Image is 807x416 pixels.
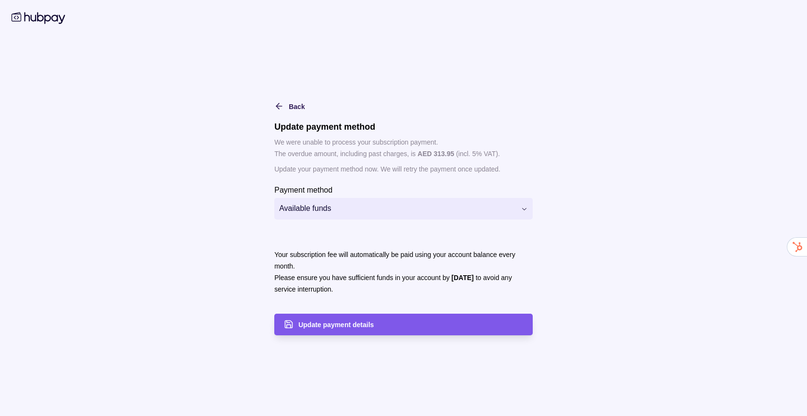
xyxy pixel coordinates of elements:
p: Update your payment method now. We will retry the payment once updated. [274,164,533,174]
h1: Update payment method [274,122,533,132]
button: Update payment details [274,314,533,335]
p: Your subscription fee will automatically be paid using your account balance every month. Please e... [274,251,515,293]
label: Payment method [274,184,332,196]
button: Back [274,100,305,112]
p: We were unable to process your subscription payment. [274,137,533,147]
span: Update payment details [298,321,374,329]
p: The overdue amount, including past charges, is (incl. 5% VAT). [274,148,533,159]
p: Payment method [274,186,332,194]
strong: [DATE] [452,274,474,281]
span: Back [289,103,305,110]
p: AED 313.95 [417,150,454,158]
